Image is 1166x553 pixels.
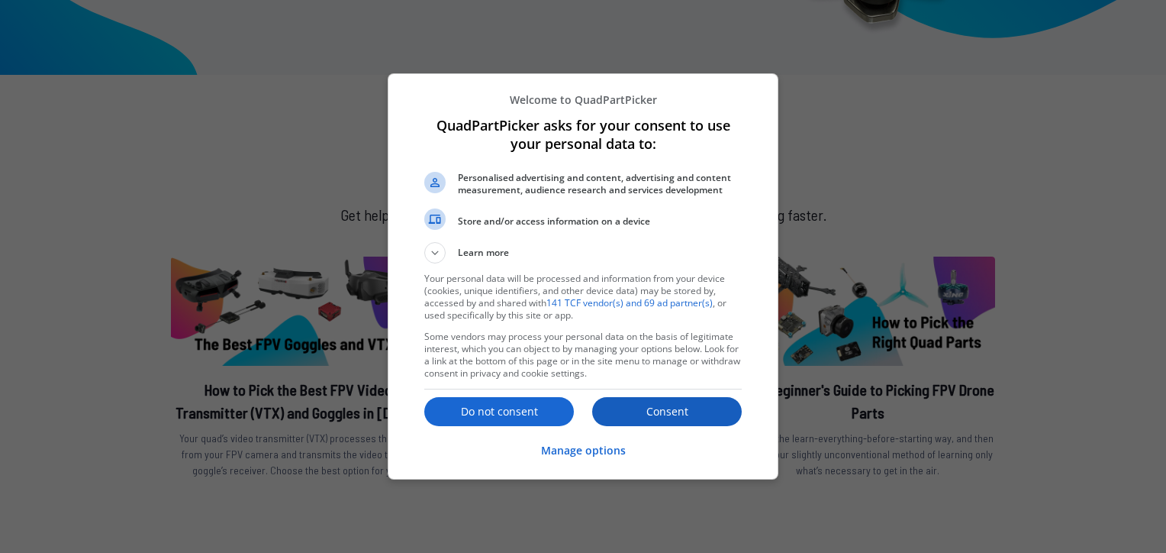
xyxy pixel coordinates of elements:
[546,296,713,309] a: 141 TCF vendor(s) and 69 ad partner(s)
[424,116,742,153] h1: QuadPartPicker asks for your consent to use your personal data to:
[541,443,626,458] p: Manage options
[424,273,742,322] p: Your personal data will be processed and information from your device (cookies, unique identifier...
[424,404,574,419] p: Do not consent
[424,397,574,426] button: Do not consent
[388,73,778,480] div: QuadPartPicker asks for your consent to use your personal data to:
[458,172,742,196] span: Personalised advertising and content, advertising and content measurement, audience research and ...
[424,92,742,107] p: Welcome to QuadPartPicker
[424,331,742,380] p: Some vendors may process your personal data on the basis of legitimate interest, which you can ob...
[424,242,742,264] button: Learn more
[458,246,509,264] span: Learn more
[592,397,742,426] button: Consent
[592,404,742,419] p: Consent
[541,435,626,467] button: Manage options
[458,215,742,228] span: Store and/or access information on a device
